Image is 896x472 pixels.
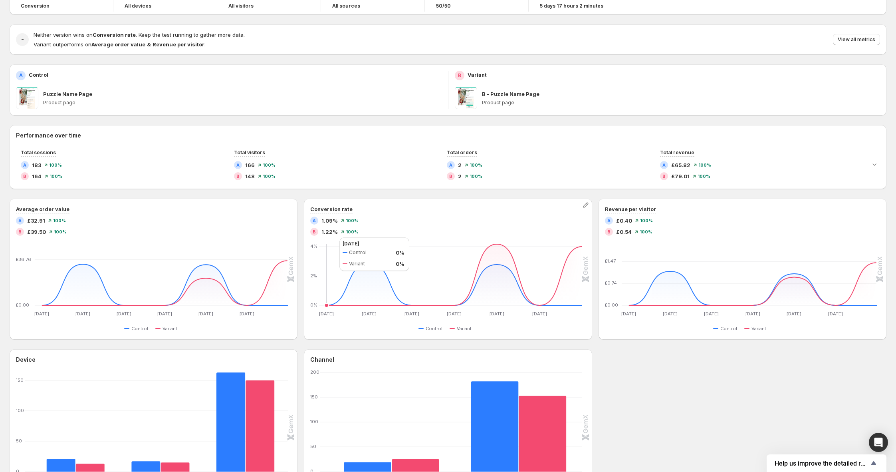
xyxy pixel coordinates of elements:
span: 100 % [698,163,711,167]
h2: A [19,72,23,79]
span: 100 % [53,218,66,223]
span: 100 % [50,174,62,179]
text: [DATE] [447,311,462,317]
h4: All sources [332,3,360,9]
rect: Control 17 [131,442,161,472]
text: £0.74 [605,280,617,286]
h2: B [313,229,316,234]
text: [DATE] [828,311,843,317]
button: Control [418,324,446,333]
span: 100 % [640,218,653,223]
span: 100 % [49,163,62,167]
h2: A [607,218,611,223]
h3: Conversion rate [310,205,353,213]
text: 200 [310,369,319,375]
text: 150 [310,394,318,400]
span: Total sessions [21,149,56,155]
h4: All visitors [228,3,254,9]
h2: - [21,36,24,44]
p: Product page [482,100,880,106]
span: 50/50 [436,3,451,9]
button: Control [124,324,151,333]
text: [DATE] [532,311,547,317]
text: 2% [310,273,317,279]
h2: B [662,174,666,179]
span: 100 % [346,229,359,234]
strong: Conversion rate [93,32,136,38]
rect: Variant 15 [161,443,190,472]
text: [DATE] [704,311,719,317]
text: 50 [310,444,316,449]
span: Control [131,325,148,332]
text: [DATE] [34,311,49,317]
span: Conversion [21,3,50,9]
span: 100 % [470,174,482,179]
h4: All devices [125,3,151,9]
text: [DATE] [663,311,678,317]
span: View all metrics [838,36,875,43]
h2: A [236,163,240,167]
rect: Variant 150 [246,372,275,472]
g: Desktop: Control 21,Variant 13 [33,372,118,472]
span: 100 % [263,174,276,179]
span: 100 % [346,218,359,223]
text: 100 [16,408,24,413]
span: 2 [458,172,462,180]
span: Variant outperforms on . [34,41,206,48]
strong: Revenue per visitor [153,41,204,48]
rect: Control 163 [216,372,246,472]
h3: Revenue per visitor [605,205,656,213]
span: 183 [32,161,41,169]
text: [DATE] [362,311,377,317]
span: 5 days 17 hours 2 minutes [540,3,603,9]
h2: B [23,174,26,179]
span: Variant [163,325,177,332]
img: Puzzle Name Page [16,87,38,109]
h2: A [313,218,316,223]
h2: B [449,174,452,179]
h3: Device [16,356,36,364]
p: Variant [468,71,487,79]
span: Neither version wins on . Keep the test running to gather more data. [34,32,245,38]
span: £39.50 [27,228,46,236]
span: £0.54 [616,228,632,236]
span: 166 [245,161,255,169]
span: 100 % [640,229,652,234]
span: Control [426,325,442,332]
rect: Variant 13 [75,444,105,472]
text: [DATE] [621,311,636,317]
span: 100 % [698,174,710,179]
span: 164 [32,172,42,180]
h2: B [236,174,240,179]
span: Control [720,325,737,332]
span: Total orders [447,149,477,155]
button: Expand chart [869,159,880,170]
span: 100 % [263,163,276,167]
text: 4% [310,243,317,249]
p: Puzzle Name Page [43,90,92,98]
h2: A [662,163,666,167]
text: 100 [310,419,318,424]
text: [DATE] [75,311,90,317]
p: B - Puzzle Name Page [482,90,539,98]
img: B - Puzzle Name Page [455,87,477,109]
h2: B [458,72,461,79]
span: Variant [751,325,766,332]
h2: A [23,163,26,167]
rect: Control 19 [344,443,391,472]
p: Product page [43,100,442,106]
rect: Control 182 [471,372,519,472]
span: Total visitors [234,149,265,155]
span: Variant [457,325,472,332]
span: Help us improve the detailed report for A/B campaigns [775,460,869,467]
text: [DATE] [404,311,419,317]
div: Open Intercom Messenger [869,433,888,452]
button: Variant [744,324,769,333]
text: [DATE] [490,311,504,317]
text: [DATE] [198,311,213,317]
rect: Variant 25 [392,440,439,472]
text: £0.00 [16,302,29,308]
h2: Performance over time [16,131,880,139]
text: [DATE] [319,311,334,317]
text: [DATE] [117,311,131,317]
